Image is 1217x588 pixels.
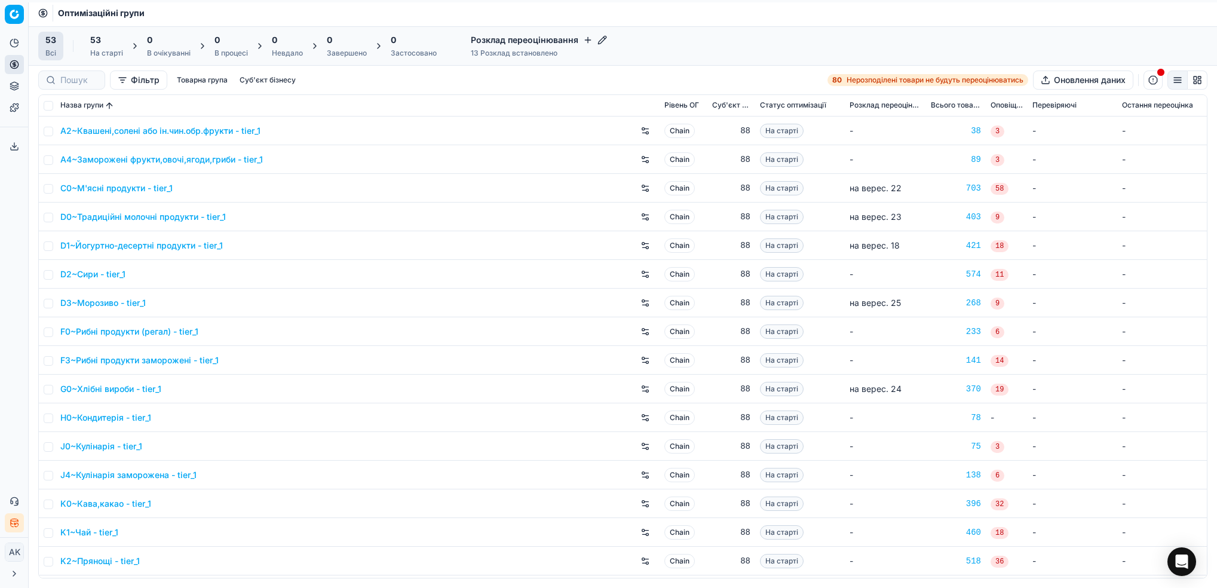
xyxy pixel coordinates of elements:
[1028,145,1117,174] td: -
[214,34,220,46] span: 0
[1033,71,1133,90] button: Оновлення даних
[760,468,804,482] span: На старті
[845,518,926,547] td: -
[1028,231,1117,260] td: -
[931,526,981,538] a: 460
[664,181,695,195] span: Chain
[1117,203,1207,231] td: -
[664,124,695,138] span: Chain
[931,101,981,111] span: Всього товарів
[1117,317,1207,346] td: -
[664,324,695,339] span: Chain
[60,297,146,309] a: D3~Морозиво - tier_1
[991,441,1004,453] span: 3
[931,498,981,510] a: 396
[1028,461,1117,489] td: -
[1028,289,1117,317] td: -
[827,74,1028,86] a: 80Нерозподілені товари не будуть переоцінюватись
[1117,117,1207,145] td: -
[1117,289,1207,317] td: -
[1028,174,1117,203] td: -
[60,268,125,280] a: D2~Сири - tier_1
[760,101,826,111] span: Статус оптимізації
[712,326,750,338] div: 88
[991,212,1004,223] span: 9
[931,240,981,252] a: 421
[760,152,804,167] span: На старті
[991,556,1008,568] span: 36
[45,34,56,46] span: 53
[931,268,981,280] div: 574
[471,48,607,58] div: 13 Розклад встановлено
[471,34,607,46] h4: Розклад переоцінювання
[931,555,981,567] a: 518
[58,7,145,19] span: Оптимізаційні групи
[845,432,926,461] td: -
[712,555,750,567] div: 88
[931,297,981,309] a: 268
[5,543,23,561] span: AK
[90,34,101,46] span: 53
[1117,461,1207,489] td: -
[1028,403,1117,432] td: -
[845,260,926,289] td: -
[712,182,750,194] div: 88
[712,354,750,366] div: 88
[712,297,750,309] div: 88
[1028,432,1117,461] td: -
[991,101,1023,111] span: Оповіщення
[760,267,804,281] span: На старті
[60,101,103,111] span: Назва групи
[986,403,1028,432] td: -
[1117,432,1207,461] td: -
[1028,317,1117,346] td: -
[60,354,219,366] a: F3~Рибні продукти заморожені - tier_1
[991,527,1008,539] span: 18
[832,75,842,85] strong: 80
[1028,203,1117,231] td: -
[1032,101,1077,111] span: Перевіряючі
[931,469,981,481] a: 138
[712,383,750,395] div: 88
[931,326,981,338] a: 233
[664,468,695,482] span: Chain
[1028,547,1117,575] td: -
[1028,346,1117,375] td: -
[931,383,981,395] a: 370
[60,412,151,424] a: H0~Кондитерія - tier_1
[60,440,142,452] a: J0~Кулінарія - tier_1
[664,525,695,540] span: Chain
[1117,260,1207,289] td: -
[845,489,926,518] td: -
[931,125,981,137] a: 38
[147,48,191,58] div: В очікуванні
[664,296,695,310] span: Chain
[272,34,277,46] span: 0
[1117,145,1207,174] td: -
[1117,518,1207,547] td: -
[991,470,1004,482] span: 6
[1167,547,1196,576] div: Open Intercom Messenger
[712,101,750,111] span: Суб'єкт бізнесу
[931,412,981,424] a: 78
[103,100,115,112] button: Sorted by Назва групи ascending
[760,411,804,425] span: На старті
[172,73,232,87] button: Товарна група
[845,346,926,375] td: -
[760,238,804,253] span: На старті
[664,353,695,367] span: Chain
[1028,489,1117,518] td: -
[712,440,750,452] div: 88
[760,296,804,310] span: На старті
[1117,375,1207,403] td: -
[60,469,197,481] a: J4~Кулінарія заморожена - tier_1
[760,497,804,511] span: На старті
[931,211,981,223] a: 403
[931,182,981,194] a: 703
[991,355,1008,367] span: 14
[1117,403,1207,432] td: -
[760,439,804,454] span: На старті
